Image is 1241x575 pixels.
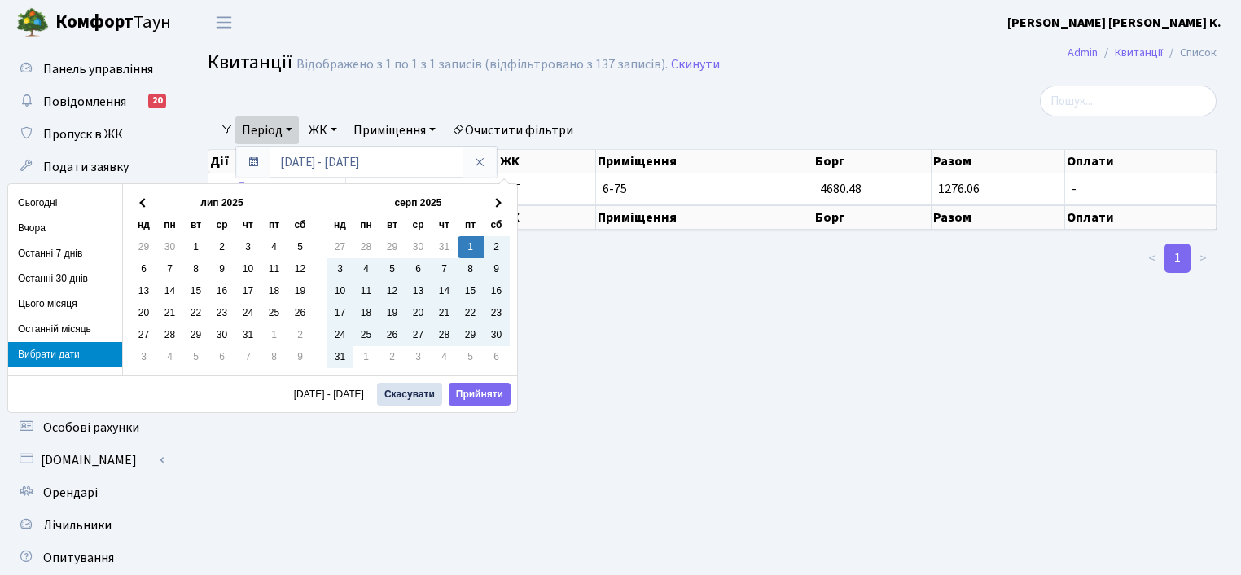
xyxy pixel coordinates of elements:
th: пн [157,214,183,236]
td: 5 [458,346,484,368]
li: Останні 7 днів [8,241,122,266]
th: Дії [208,150,346,173]
td: 15 [458,280,484,302]
td: 12 [287,258,314,280]
span: 1276.06 [938,180,980,198]
li: Сьогодні [8,191,122,216]
span: Опитування [43,549,114,567]
span: - [1072,182,1209,195]
td: 3 [406,346,432,368]
td: 3 [131,346,157,368]
th: Приміщення [596,150,813,173]
td: 6 [209,346,235,368]
td: 28 [353,236,379,258]
th: ср [406,214,432,236]
button: Переключити навігацію [204,9,244,36]
td: 22 [183,302,209,324]
td: 23 [484,302,510,324]
td: 11 [353,280,379,302]
th: сб [287,214,314,236]
td: 5 [287,236,314,258]
td: 20 [131,302,157,324]
td: 21 [157,302,183,324]
td: 31 [235,324,261,346]
td: 1 [353,346,379,368]
td: 7 [157,258,183,280]
td: 18 [353,302,379,324]
td: 9 [287,346,314,368]
td: 13 [131,280,157,302]
a: ЖК [302,116,344,144]
div: 20 [148,94,166,108]
td: 24 [235,302,261,324]
td: 19 [379,302,406,324]
td: 8 [183,258,209,280]
li: Вибрати дати [8,342,122,367]
td: 27 [327,236,353,258]
td: 30 [406,236,432,258]
td: 31 [432,236,458,258]
li: Цього місяця [8,292,122,317]
td: 17 [327,302,353,324]
td: 29 [379,236,406,258]
a: Панель управління [8,53,171,86]
th: Разом [932,205,1065,230]
td: 22 [458,302,484,324]
input: Пошук... [1040,86,1217,116]
td: 5 [183,346,209,368]
th: нд [327,214,353,236]
td: 9 [484,258,510,280]
td: 29 [183,324,209,346]
th: Разом [932,150,1065,173]
a: Очистити фільтри [445,116,580,144]
td: 3 [235,236,261,258]
td: 5 [379,258,406,280]
span: Панель управління [43,60,153,78]
li: Вчора [8,216,122,241]
td: 2 [379,346,406,368]
td: 1 [183,236,209,258]
li: Останній місяць [8,317,122,342]
span: Подати заявку [43,158,129,176]
td: 1 [261,324,287,346]
span: 4680.48 [820,180,862,198]
th: Оплати [1065,205,1217,230]
a: Пропуск в ЖК [8,118,171,151]
span: 6-75 [603,182,806,195]
td: 12 [379,280,406,302]
th: Борг [813,150,932,173]
td: 29 [458,324,484,346]
td: 7 [432,258,458,280]
a: [PERSON_NAME] [PERSON_NAME] К. [1007,13,1221,33]
a: Опитування [8,542,171,574]
th: лип 2025 [157,192,287,214]
a: Особові рахунки [8,411,171,444]
a: Скинути [671,57,720,72]
a: Лічильники [8,509,171,542]
th: пт [261,214,287,236]
td: 9 [209,258,235,280]
th: нд [131,214,157,236]
button: Скасувати [377,383,442,406]
td: 4 [261,236,287,258]
td: 21 [432,302,458,324]
th: пн [353,214,379,236]
div: Відображено з 1 по 1 з 1 записів (відфільтровано з 137 записів). [296,57,668,72]
td: 15 [183,280,209,302]
td: 26 [379,324,406,346]
span: КТ [505,182,589,195]
a: Admin [1068,44,1098,61]
td: 8 [261,346,287,368]
td: 29 [131,236,157,258]
td: 3 [327,258,353,280]
span: Особові рахунки [43,419,139,437]
td: 27 [131,324,157,346]
span: Пропуск в ЖК [43,125,123,143]
th: Приміщення [596,205,813,230]
th: вт [183,214,209,236]
a: Приміщення [347,116,442,144]
span: Таун [55,9,171,37]
th: пт [458,214,484,236]
td: 16 [484,280,510,302]
b: [PERSON_NAME] [PERSON_NAME] К. [1007,14,1221,32]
